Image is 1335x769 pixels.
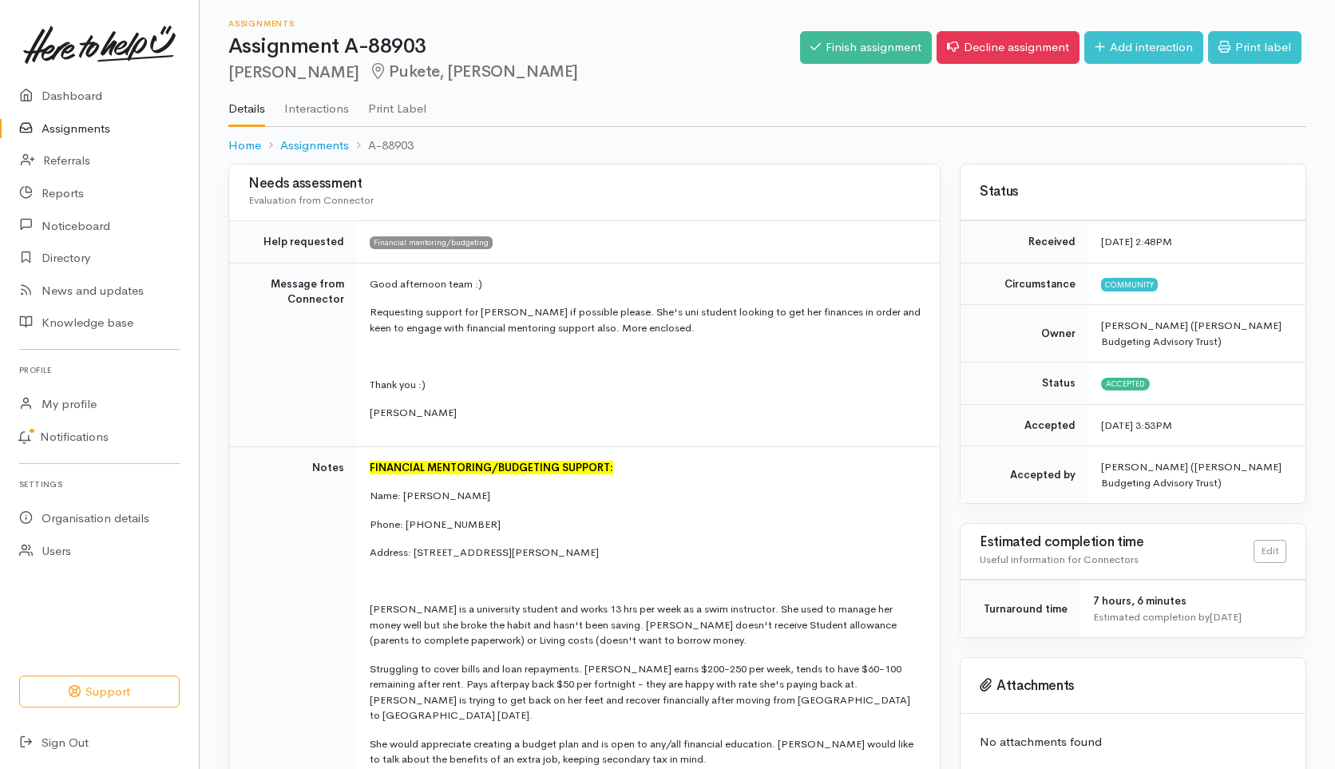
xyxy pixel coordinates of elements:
[370,377,921,393] p: Thank you :)
[229,263,357,446] td: Message from Connector
[248,193,374,207] span: Evaluation from Connector
[228,81,265,127] a: Details
[1101,235,1172,248] time: [DATE] 2:48PM
[248,176,921,192] h3: Needs assessment
[228,35,800,58] h1: Assignment A-88903
[370,517,921,533] p: Phone: [PHONE_NUMBER]
[228,137,261,155] a: Home
[284,81,349,125] a: Interactions
[980,733,1286,751] p: No attachments found
[961,263,1088,305] td: Circumstance
[961,363,1088,405] td: Status
[370,304,921,335] p: Requesting support for [PERSON_NAME] if possible please. She's uni student looking to get her fin...
[961,581,1080,638] td: Turnaround time
[961,404,1088,446] td: Accepted
[19,676,180,708] button: Support
[961,446,1088,504] td: Accepted by
[980,678,1286,694] h3: Attachments
[370,661,921,723] p: Struggling to cover bills and loan repayments. [PERSON_NAME] earns $200-250 per week, tends to ha...
[980,184,1286,200] h3: Status
[370,545,921,561] p: Address: [STREET_ADDRESS][PERSON_NAME]
[980,535,1254,550] h3: Estimated completion time
[370,601,921,648] p: [PERSON_NAME] is a university student and works 13 hrs per week as a swim instructor. She used to...
[1093,609,1286,625] div: Estimated completion by
[1101,418,1172,432] time: [DATE] 3:53PM
[370,405,921,421] p: [PERSON_NAME]
[228,19,800,28] h6: Assignments
[369,61,578,81] span: Pukete, [PERSON_NAME]
[349,137,414,155] li: A-88903
[368,81,426,125] a: Print Label
[1101,319,1282,348] span: [PERSON_NAME] ([PERSON_NAME] Budgeting Advisory Trust)
[961,221,1088,264] td: Received
[800,31,932,64] a: Finish assignment
[228,127,1306,165] nav: breadcrumb
[370,276,921,292] p: Good afternoon team :)
[1084,31,1203,64] a: Add interaction
[961,305,1088,363] td: Owner
[370,461,613,474] font: FINANCIAL MENTORING/BUDGETING SUPPORT:
[937,31,1079,64] a: Decline assignment
[280,137,349,155] a: Assignments
[19,474,180,495] h6: Settings
[370,236,493,249] span: Financial mentoring/budgeting
[228,63,800,81] h2: [PERSON_NAME]
[1088,446,1305,504] td: [PERSON_NAME] ([PERSON_NAME] Budgeting Advisory Trust)
[229,221,357,264] td: Help requested
[1210,610,1242,624] time: [DATE]
[370,488,921,504] p: Name: [PERSON_NAME]
[980,553,1139,566] span: Useful information for Connectors
[1101,278,1158,291] span: Community
[1254,540,1286,563] a: Edit
[370,736,921,767] p: She would appreciate creating a budget plan and is open to any/all financial education. [PERSON_N...
[1101,378,1150,390] span: Accepted
[19,359,180,381] h6: Profile
[1093,594,1186,608] span: 7 hours, 6 minutes
[1208,31,1301,64] a: Print label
